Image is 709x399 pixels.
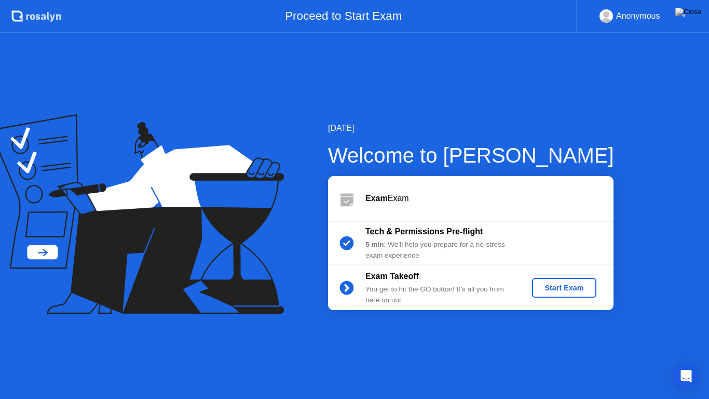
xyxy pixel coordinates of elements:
div: Welcome to [PERSON_NAME] [328,140,614,171]
div: Open Intercom Messenger [674,364,699,389]
b: 5 min [365,241,384,248]
b: Tech & Permissions Pre-flight [365,227,483,236]
b: Exam Takeoff [365,272,419,281]
div: [DATE] [328,122,614,135]
div: Start Exam [536,284,592,292]
div: : We’ll help you prepare for a no-stress exam experience [365,240,515,261]
b: Exam [365,194,388,203]
img: Close [675,8,701,16]
div: Anonymous [616,9,660,23]
button: Start Exam [532,278,596,298]
div: Exam [365,192,613,205]
div: You get to hit the GO button! It’s all you from here on out [365,284,515,305]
